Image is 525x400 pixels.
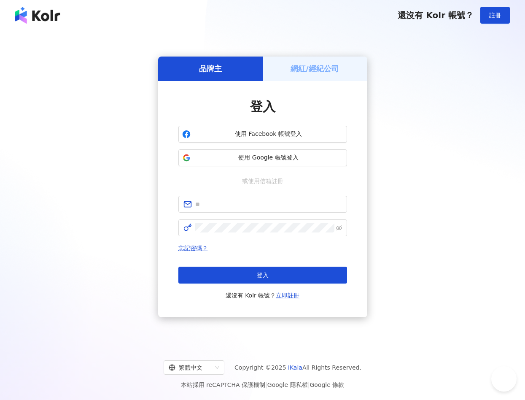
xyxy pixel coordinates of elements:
[236,176,289,186] span: 或使用信箱註冊
[398,10,474,20] span: 還沒有 Kolr 帳號？
[15,7,60,24] img: logo
[234,362,361,373] span: Copyright © 2025 All Rights Reserved.
[178,149,347,166] button: 使用 Google 帳號登入
[199,63,222,74] h5: 品牌主
[489,12,501,19] span: 註冊
[308,381,310,388] span: |
[265,381,267,388] span: |
[178,267,347,284] button: 登入
[257,272,269,278] span: 登入
[310,381,344,388] a: Google 條款
[178,245,208,251] a: 忘記密碼？
[250,99,275,114] span: 登入
[226,290,300,300] span: 還沒有 Kolr 帳號？
[181,380,344,390] span: 本站採用 reCAPTCHA 保護機制
[336,225,342,231] span: eye-invisible
[169,361,212,374] div: 繁體中文
[194,130,343,138] span: 使用 Facebook 帳號登入
[491,366,517,392] iframe: Help Scout Beacon - Open
[276,292,299,299] a: 立即註冊
[178,126,347,143] button: 使用 Facebook 帳號登入
[194,154,343,162] span: 使用 Google 帳號登入
[288,364,302,371] a: iKala
[267,381,308,388] a: Google 隱私權
[480,7,510,24] button: 註冊
[291,63,339,74] h5: 網紅/經紀公司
